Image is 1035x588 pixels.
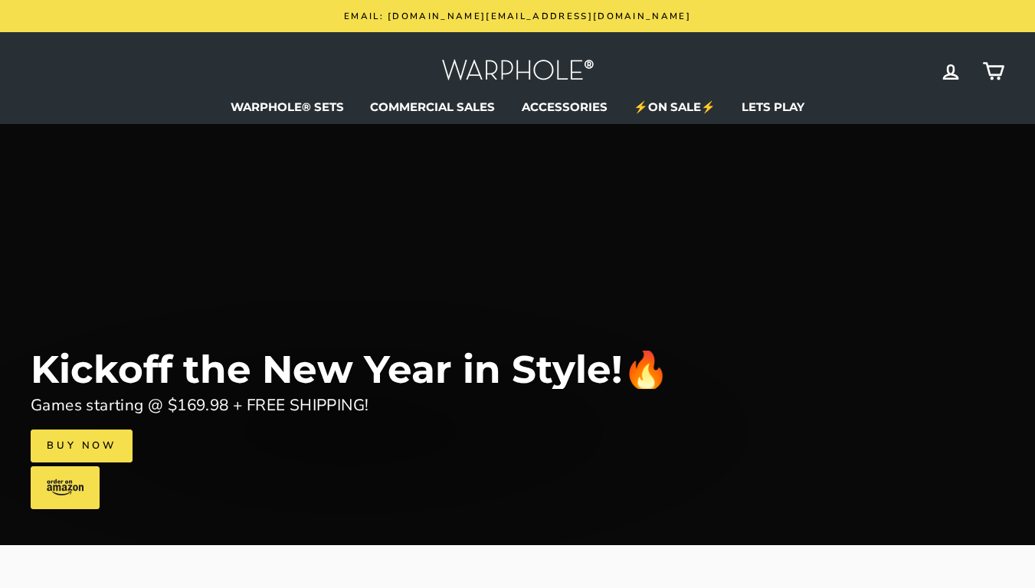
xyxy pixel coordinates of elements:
[359,96,506,119] a: COMMERCIAL SALES
[31,393,368,418] div: Games starting @ $169.98 + FREE SHIPPING!
[622,96,727,119] a: ⚡ON SALE⚡
[31,96,1004,119] ul: Primary
[34,8,1001,24] a: Email: [DOMAIN_NAME][EMAIL_ADDRESS][DOMAIN_NAME]
[344,10,691,22] span: Email: [DOMAIN_NAME][EMAIL_ADDRESS][DOMAIN_NAME]
[31,351,670,389] div: Kickoff the New Year in Style!🔥
[31,430,133,462] a: Buy Now
[441,55,594,88] img: Warphole
[47,479,84,496] img: amazon-logo.svg
[510,96,619,119] a: ACCESSORIES
[219,96,355,119] a: WARPHOLE® SETS
[730,96,816,119] a: LETS PLAY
